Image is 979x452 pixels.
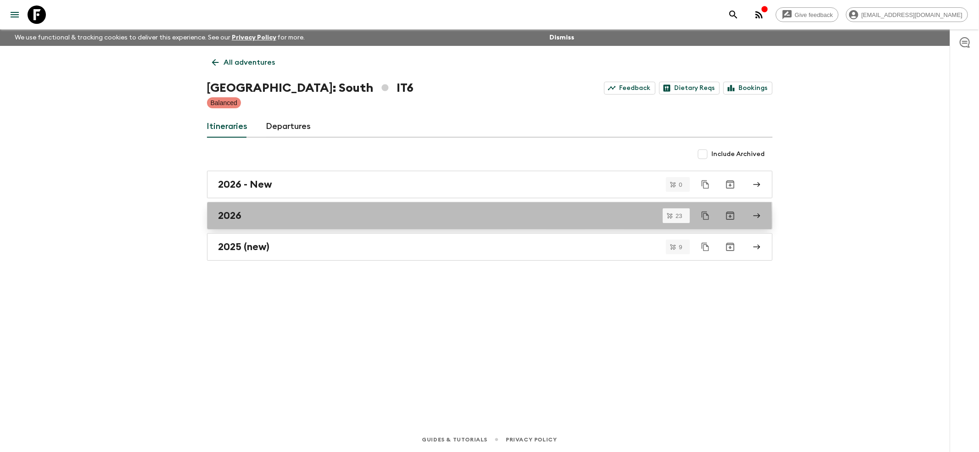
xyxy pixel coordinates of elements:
[506,435,557,445] a: Privacy Policy
[232,34,276,41] a: Privacy Policy
[207,116,248,138] a: Itineraries
[790,11,838,18] span: Give feedback
[207,171,772,198] a: 2026 - New
[673,182,688,188] span: 0
[422,435,487,445] a: Guides & Tutorials
[659,82,720,95] a: Dietary Reqs
[218,241,270,253] h2: 2025 (new)
[697,207,714,224] button: Duplicate
[721,206,739,225] button: Archive
[846,7,968,22] div: [EMAIL_ADDRESS][DOMAIN_NAME]
[856,11,968,18] span: [EMAIL_ADDRESS][DOMAIN_NAME]
[218,210,242,222] h2: 2026
[211,98,237,107] p: Balanced
[723,82,772,95] a: Bookings
[6,6,24,24] button: menu
[207,53,280,72] a: All adventures
[721,175,739,194] button: Archive
[266,116,311,138] a: Departures
[207,79,414,97] h1: [GEOGRAPHIC_DATA]: South IT6
[673,244,688,250] span: 9
[697,239,714,255] button: Duplicate
[776,7,839,22] a: Give feedback
[207,233,772,261] a: 2025 (new)
[604,82,655,95] a: Feedback
[697,176,714,193] button: Duplicate
[11,29,309,46] p: We use functional & tracking cookies to deliver this experience. See our for more.
[721,238,739,256] button: Archive
[547,31,576,44] button: Dismiss
[207,202,772,229] a: 2026
[224,57,275,68] p: All adventures
[724,6,743,24] button: search adventures
[670,213,688,219] span: 23
[218,179,273,190] h2: 2026 - New
[712,150,765,159] span: Include Archived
